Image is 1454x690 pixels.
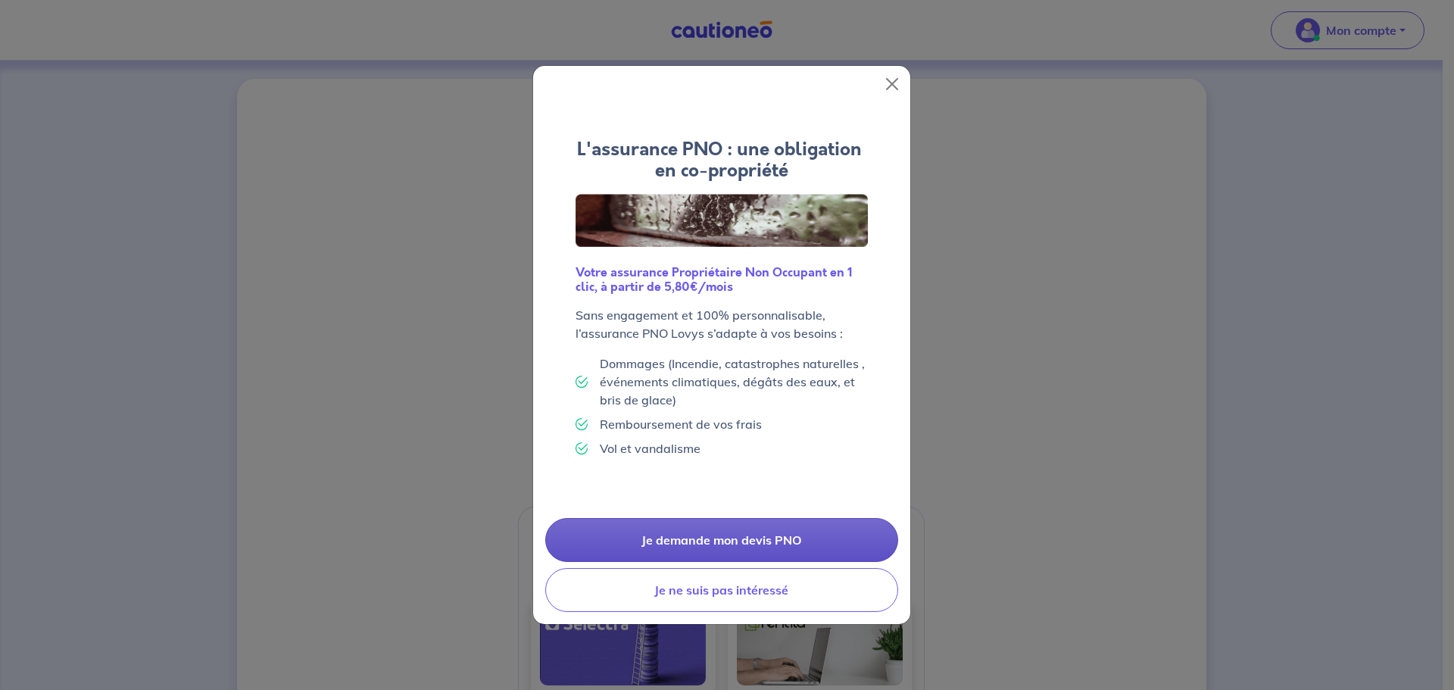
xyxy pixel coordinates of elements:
a: Je demande mon devis PNO [545,518,898,562]
img: Logo Lovys [576,194,868,247]
h4: L'assurance PNO : une obligation en co-propriété [576,139,868,183]
button: Je ne suis pas intéressé [545,568,898,612]
button: Close [880,72,904,96]
p: Sans engagement et 100% personnalisable, l’assurance PNO Lovys s’adapte à vos besoins : [576,306,868,342]
p: Remboursement de vos frais [600,415,762,433]
p: Dommages (Incendie, catastrophes naturelles , événements climatiques, dégâts des eaux, et bris de... [600,354,868,409]
p: Vol et vandalisme [600,439,700,457]
h6: Votre assurance Propriétaire Non Occupant en 1 clic, à partir de 5,80€/mois [576,265,868,294]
